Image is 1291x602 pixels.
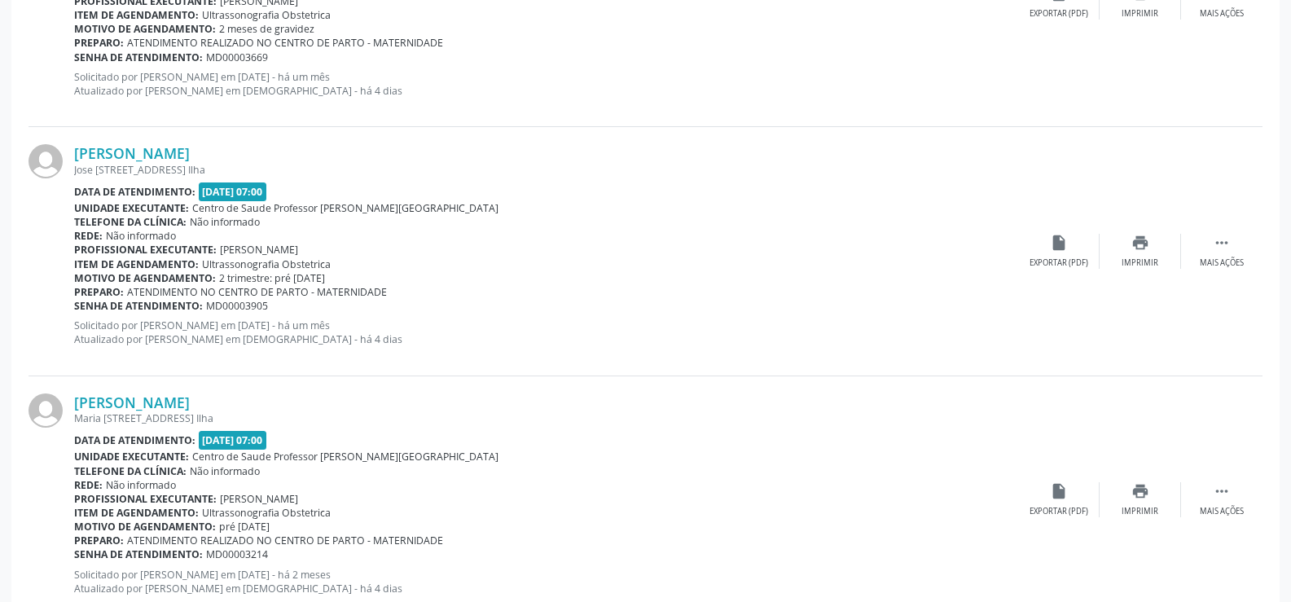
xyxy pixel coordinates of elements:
div: Exportar (PDF) [1030,8,1088,20]
span: Não informado [190,464,260,478]
b: Data de atendimento: [74,185,195,199]
b: Unidade executante: [74,201,189,215]
span: [DATE] 07:00 [199,182,267,201]
span: 2 meses de gravidez [219,22,314,36]
b: Telefone da clínica: [74,215,187,229]
span: MD00003669 [206,51,268,64]
i:  [1213,482,1231,500]
div: Exportar (PDF) [1030,257,1088,269]
b: Rede: [74,478,103,492]
div: Imprimir [1122,506,1158,517]
img: img [29,393,63,428]
span: ATENDIMENTO REALIZADO NO CENTRO DE PARTO - MATERNIDADE [127,36,443,50]
span: Não informado [190,215,260,229]
div: Imprimir [1122,8,1158,20]
div: Mais ações [1200,8,1244,20]
b: Item de agendamento: [74,8,199,22]
span: Não informado [106,229,176,243]
div: Exportar (PDF) [1030,506,1088,517]
span: [PERSON_NAME] [220,243,298,257]
b: Rede: [74,229,103,243]
b: Telefone da clínica: [74,464,187,478]
b: Preparo: [74,36,124,50]
span: [DATE] 07:00 [199,431,267,450]
a: [PERSON_NAME] [74,144,190,162]
b: Item de agendamento: [74,506,199,520]
i: print [1131,482,1149,500]
div: Imprimir [1122,257,1158,269]
span: [PERSON_NAME] [220,492,298,506]
b: Preparo: [74,285,124,299]
span: Centro de Saude Professor [PERSON_NAME][GEOGRAPHIC_DATA] [192,450,498,464]
b: Motivo de agendamento: [74,22,216,36]
span: Centro de Saude Professor [PERSON_NAME][GEOGRAPHIC_DATA] [192,201,498,215]
span: Ultrassonografia Obstetrica [202,8,331,22]
p: Solicitado por [PERSON_NAME] em [DATE] - há um mês Atualizado por [PERSON_NAME] em [DEMOGRAPHIC_D... [74,70,1018,98]
span: ATENDIMENTO REALIZADO NO CENTRO DE PARTO - MATERNIDADE [127,534,443,547]
div: Jose [STREET_ADDRESS] Ilha [74,163,1018,177]
span: ATENDIMENTO NO CENTRO DE PARTO - MATERNIDADE [127,285,387,299]
p: Solicitado por [PERSON_NAME] em [DATE] - há um mês Atualizado por [PERSON_NAME] em [DEMOGRAPHIC_D... [74,319,1018,346]
div: Mais ações [1200,506,1244,517]
span: 2 trimestre: pré [DATE] [219,271,325,285]
i: insert_drive_file [1050,482,1068,500]
span: MD00003905 [206,299,268,313]
img: img [29,144,63,178]
b: Senha de atendimento: [74,547,203,561]
b: Profissional executante: [74,492,217,506]
span: Não informado [106,478,176,492]
b: Item de agendamento: [74,257,199,271]
i: insert_drive_file [1050,234,1068,252]
b: Unidade executante: [74,450,189,464]
b: Senha de atendimento: [74,51,203,64]
span: Ultrassonografia Obstetrica [202,506,331,520]
b: Preparo: [74,534,124,547]
div: Mais ações [1200,257,1244,269]
span: MD00003214 [206,547,268,561]
i: print [1131,234,1149,252]
b: Data de atendimento: [74,433,195,447]
a: [PERSON_NAME] [74,393,190,411]
b: Profissional executante: [74,243,217,257]
b: Motivo de agendamento: [74,520,216,534]
b: Senha de atendimento: [74,299,203,313]
span: pré [DATE] [219,520,270,534]
p: Solicitado por [PERSON_NAME] em [DATE] - há 2 meses Atualizado por [PERSON_NAME] em [DEMOGRAPHIC_... [74,568,1018,595]
span: Ultrassonografia Obstetrica [202,257,331,271]
b: Motivo de agendamento: [74,271,216,285]
i:  [1213,234,1231,252]
div: Maria [STREET_ADDRESS] Ilha [74,411,1018,425]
